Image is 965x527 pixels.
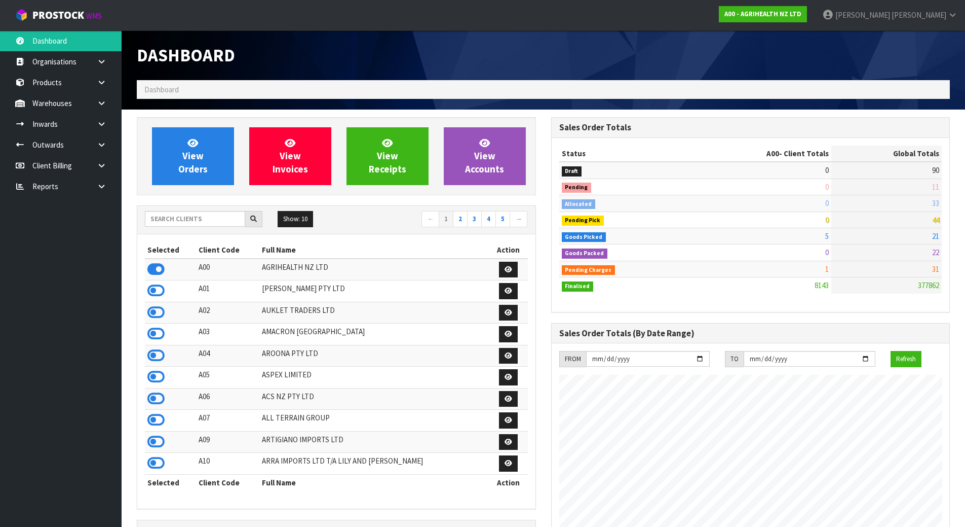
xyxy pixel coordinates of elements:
[196,280,260,302] td: A01
[562,183,592,193] span: Pending
[86,11,102,21] small: WMS
[932,264,939,274] span: 31
[421,211,439,227] a: ←
[196,345,260,367] td: A04
[259,453,489,475] td: ARRA IMPORTS LTD T/A LILY AND [PERSON_NAME]
[259,474,489,490] th: Full Name
[825,264,829,274] span: 1
[831,146,942,162] th: Global Totals
[278,211,313,227] button: Show: 10
[510,211,527,227] a: →
[196,242,260,258] th: Client Code
[562,232,606,242] span: Goods Picked
[559,123,942,132] h3: Sales Order Totals
[467,211,482,227] a: 3
[196,367,260,389] td: A05
[144,85,179,94] span: Dashboard
[825,215,829,225] span: 0
[137,44,235,66] span: Dashboard
[249,127,331,185] a: ViewInvoices
[259,259,489,280] td: AGRIHEALTH NZ LTD
[145,211,245,227] input: Search clients
[489,242,528,258] th: Action
[444,127,526,185] a: ViewAccounts
[825,165,829,175] span: 0
[559,146,686,162] th: Status
[724,10,801,18] strong: A00 - AGRIHEALTH NZ LTD
[481,211,496,227] a: 4
[766,149,779,158] span: A00
[495,211,510,227] a: 5
[825,182,829,192] span: 0
[259,280,489,302] td: [PERSON_NAME] PTY LTD
[562,199,596,209] span: Allocated
[685,146,831,162] th: - Client Totals
[562,166,582,177] span: Draft
[725,351,744,367] div: TO
[825,231,829,241] span: 5
[932,231,939,241] span: 21
[932,182,939,192] span: 11
[891,351,921,367] button: Refresh
[825,198,829,208] span: 0
[196,388,260,410] td: A06
[559,329,942,338] h3: Sales Order Totals (By Date Range)
[152,127,234,185] a: ViewOrders
[918,280,939,290] span: 377862
[196,474,260,490] th: Client Code
[892,10,946,20] span: [PERSON_NAME]
[559,351,586,367] div: FROM
[562,216,604,226] span: Pending Pick
[346,127,429,185] a: ViewReceipts
[196,302,260,324] td: A02
[439,211,453,227] a: 1
[562,249,608,259] span: Goods Packed
[196,410,260,432] td: A07
[932,198,939,208] span: 33
[932,215,939,225] span: 44
[259,388,489,410] td: ACS NZ PTY LTD
[196,259,260,280] td: A00
[825,248,829,257] span: 0
[259,242,489,258] th: Full Name
[145,242,196,258] th: Selected
[259,431,489,453] td: ARTIGIANO IMPORTS LTD
[196,324,260,345] td: A03
[32,9,84,22] span: ProStock
[259,345,489,367] td: AROONA PTY LTD
[344,211,528,229] nav: Page navigation
[562,265,615,275] span: Pending Charges
[196,453,260,475] td: A10
[489,474,528,490] th: Action
[145,474,196,490] th: Selected
[465,137,504,175] span: View Accounts
[178,137,208,175] span: View Orders
[815,280,829,290] span: 8143
[369,137,406,175] span: View Receipts
[453,211,468,227] a: 2
[719,6,807,22] a: A00 - AGRIHEALTH NZ LTD
[259,302,489,324] td: AUKLET TRADERS LTD
[196,431,260,453] td: A09
[259,324,489,345] td: AMACRON [GEOGRAPHIC_DATA]
[835,10,890,20] span: [PERSON_NAME]
[562,282,594,292] span: Finalised
[15,9,28,21] img: cube-alt.png
[932,165,939,175] span: 90
[259,410,489,432] td: ALL TERRAIN GROUP
[273,137,308,175] span: View Invoices
[932,248,939,257] span: 22
[259,367,489,389] td: ASPEX LIMITED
